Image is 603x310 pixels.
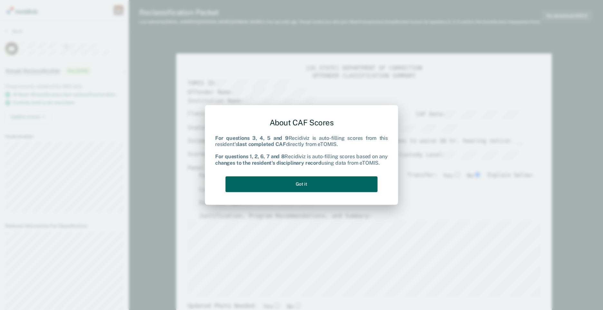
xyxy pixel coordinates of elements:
button: Got it [225,176,378,192]
b: last completed CAF [238,141,286,147]
b: For questions 3, 4, 5 and 9 [215,135,289,141]
b: changes to the resident's disciplinary record [215,160,321,166]
div: About CAF Scores [215,113,388,132]
b: For questions 1, 2, 6, 7 and 8 [215,154,284,160]
div: Recidiviz is auto-filling scores from this resident's directly from eTOMIS. Recidiviz is auto-fil... [215,135,388,166]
